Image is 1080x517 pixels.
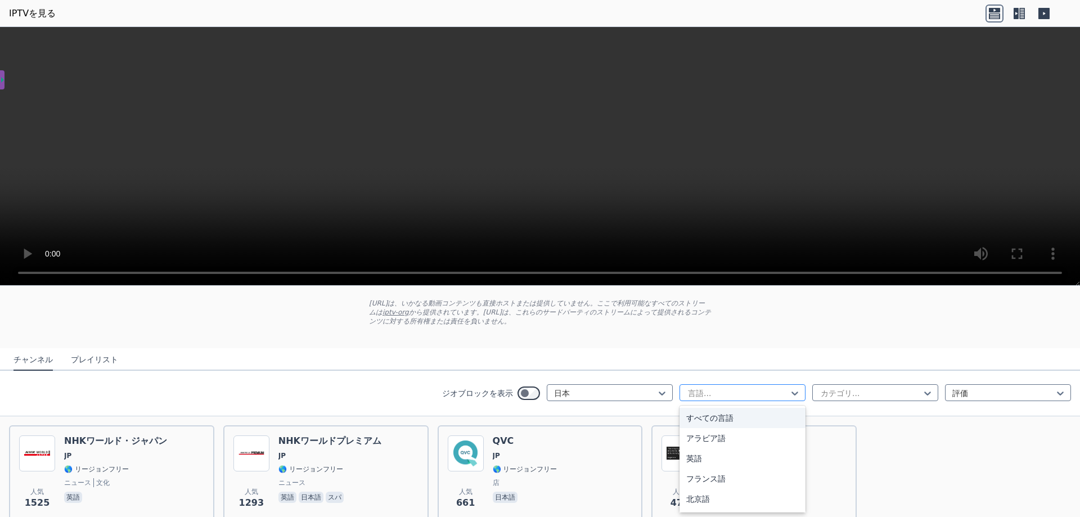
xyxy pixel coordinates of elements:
font: 英語 [281,493,294,501]
font: [URL]は、いかなる動画コンテンツも直接ホストまたは提供していません。ここで利用可能なすべてのストリームは [369,299,705,316]
font: 文化 [96,479,110,487]
font: NHKワールド・ジャパン [64,435,167,446]
font: から提供されています。[URL]は、これらのサードパーティのストリームによって提供されるコンテンツに対する所有権または責任を負いません。 [369,308,711,325]
font: フランス語 [686,474,726,483]
font: 1525 [25,497,50,508]
font: 店 [493,479,499,487]
font: QVC [493,435,514,446]
font: 🌎 リージョンフリー [278,465,343,473]
font: アラビア語 [686,434,726,443]
img: NHK World-Japan [19,435,55,471]
font: チャンネル [13,355,53,364]
a: IPTVを見る [9,7,56,20]
font: 人気 [459,488,472,496]
font: 1293 [239,497,264,508]
font: プレイリスト [71,355,118,364]
font: 🌎 リージョンフリー [493,465,557,473]
font: JP [278,452,286,460]
font: JP [493,452,500,460]
img: NHK World Premium [233,435,269,471]
font: ジオブロックを表示 [442,389,513,398]
font: 北京語 [686,494,710,503]
font: すべての言語 [686,413,733,422]
font: 473 [670,497,689,508]
font: 人気 [30,488,44,496]
img: Shop Channel [661,435,697,471]
font: IPTVを見る [9,8,56,19]
font: 日本語 [495,493,515,501]
button: プレイリスト [71,349,118,371]
a: iptv-org [382,308,409,316]
font: 英語 [66,493,80,501]
font: 英語 [686,454,702,463]
font: JP [64,452,71,460]
font: ニュース [64,479,91,487]
font: NHKワールドプレミアム [278,435,381,446]
button: チャンネル [13,349,53,371]
font: 661 [456,497,475,508]
font: 人気 [673,488,686,496]
img: QVC [448,435,484,471]
font: 日本語 [301,493,321,501]
font: 🌎 リージョンフリー [64,465,129,473]
font: 人気 [245,488,258,496]
font: スパ [328,493,341,501]
font: ニュース [278,479,305,487]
